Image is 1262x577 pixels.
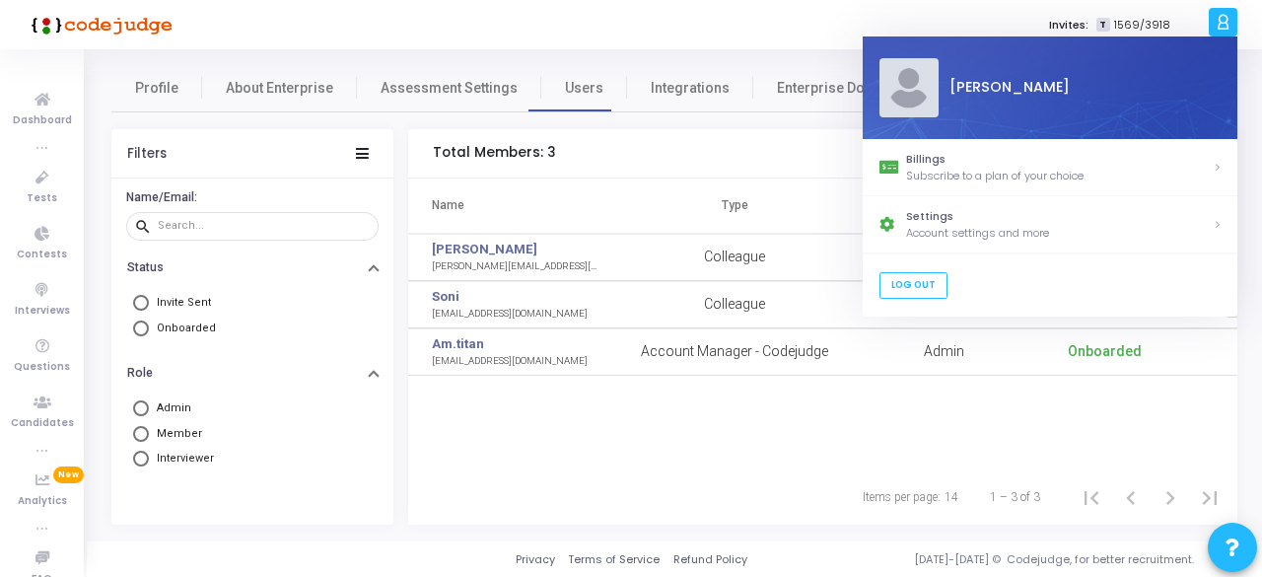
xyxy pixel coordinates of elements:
span: Candidates [11,415,74,432]
span: Integrations [651,78,730,99]
button: Role [111,358,393,389]
h6: Role [127,366,153,381]
span: Interviewer [157,452,214,465]
span: Questions [14,359,70,376]
td: Account Manager - Codejudge [605,328,865,376]
label: Invites: [1049,17,1088,34]
span: Users [565,78,603,99]
div: [DATE]-[DATE] © Codejudge, for better recruitment. [747,551,1237,568]
td: Admin [865,328,1025,376]
a: Terms of Service [568,551,660,568]
span: Profile [135,78,178,99]
span: Interviews [15,303,70,320]
div: Billings [906,151,1213,168]
button: Status [111,252,393,283]
div: Account settings and more [906,225,1213,242]
span: Analytics [18,493,67,510]
span: About Enterprise [226,78,333,99]
span: Dashboard [13,112,72,129]
div: [PERSON_NAME] [938,78,1221,99]
th: Type [605,179,865,234]
a: Soni [432,287,459,307]
div: Items per page: [863,488,941,506]
img: Profile Picture [878,58,938,117]
h6: Status [127,260,164,275]
button: First page [1072,477,1111,517]
td: Colleague [605,234,865,281]
h6: Name/Email: [126,190,374,205]
button: Last page [1190,477,1229,517]
span: Onboarded [157,322,216,334]
span: Member [157,427,202,440]
a: Privacy [516,551,555,568]
img: logo [25,5,173,44]
a: Am.titan [432,334,484,354]
div: Name [432,194,464,216]
input: Search... [158,220,371,232]
div: Settings [906,209,1213,226]
span: Enterprise Domains [777,78,905,99]
a: BillingsSubscribe to a plan of your choice [863,139,1237,196]
div: Filters [127,146,167,162]
div: Subscribe to a plan of your choice [906,168,1213,184]
span: Admin [157,401,191,414]
h5: Total Members: 3 [433,145,556,162]
div: 14 [945,488,958,506]
a: Log Out [878,272,946,299]
td: Onboarded [1024,328,1185,376]
span: Contests [17,247,67,263]
span: Invite Sent [157,296,211,309]
span: Assessment Settings [381,78,518,99]
button: Previous page [1111,477,1151,517]
div: [EMAIL_ADDRESS][DOMAIN_NAME] [432,354,588,369]
div: [EMAIL_ADDRESS][DOMAIN_NAME] [432,307,588,322]
td: Colleague [605,281,865,328]
a: SettingsAccount settings and more [863,196,1237,253]
div: [PERSON_NAME][EMAIL_ADDRESS][DOMAIN_NAME] [432,259,597,274]
a: Refund Policy [673,551,747,568]
div: 1 – 3 of 3 [990,488,1040,506]
button: Next page [1151,477,1190,517]
a: [PERSON_NAME] [432,240,537,259]
mat-icon: search [134,217,158,235]
span: T [1096,18,1109,33]
span: 1569/3918 [1114,17,1170,34]
span: New [53,467,84,483]
span: Tests [27,190,57,207]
